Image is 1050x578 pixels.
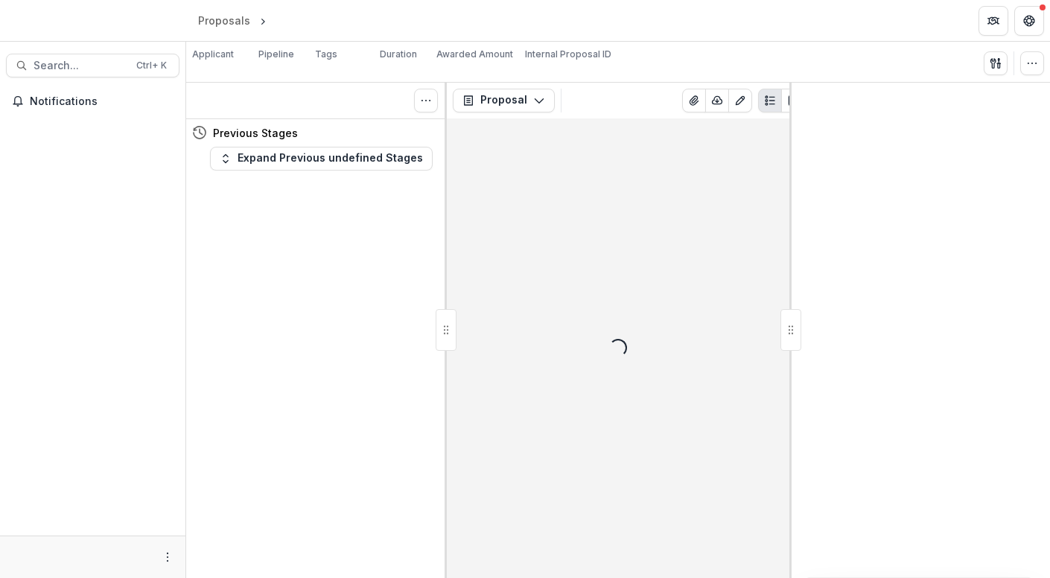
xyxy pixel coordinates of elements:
[781,89,805,112] button: PDF view
[133,57,170,74] div: Ctrl + K
[315,48,337,61] p: Tags
[192,48,234,61] p: Applicant
[258,48,294,61] p: Pipeline
[682,89,706,112] button: View Attached Files
[30,95,174,108] span: Notifications
[414,89,438,112] button: Toggle View Cancelled Tasks
[728,89,752,112] button: Edit as form
[453,89,555,112] button: Proposal
[436,48,513,61] p: Awarded Amount
[192,10,333,31] nav: breadcrumb
[192,10,256,31] a: Proposals
[380,48,417,61] p: Duration
[34,60,127,72] span: Search...
[979,6,1008,36] button: Partners
[1014,6,1044,36] button: Get Help
[159,548,176,566] button: More
[6,54,179,77] button: Search...
[210,147,433,171] button: Expand Previous undefined Stages
[6,89,179,113] button: Notifications
[525,48,611,61] p: Internal Proposal ID
[213,125,298,141] h4: Previous Stages
[198,13,250,28] div: Proposals
[758,89,782,112] button: Plaintext view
